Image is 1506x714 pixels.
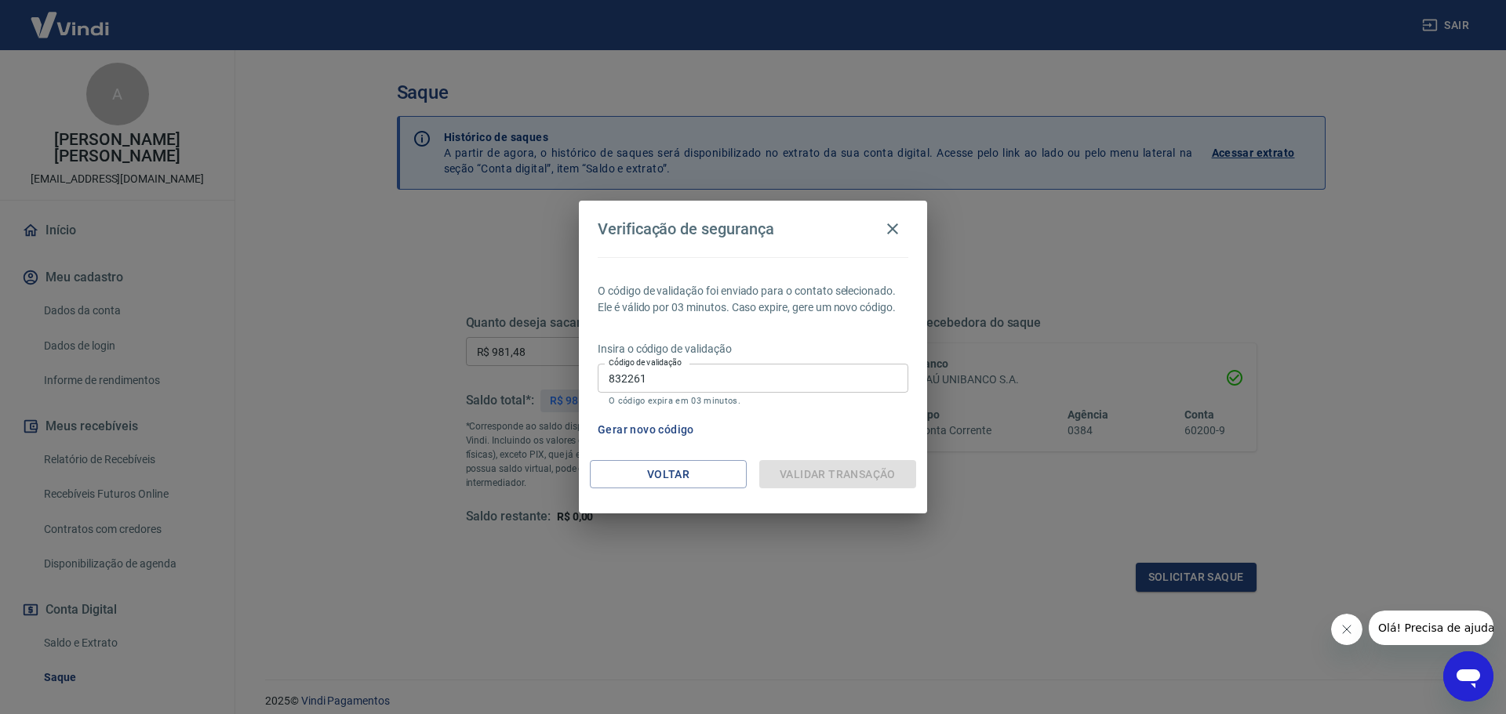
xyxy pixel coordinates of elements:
[598,341,908,357] p: Insira o código de validação
[598,219,774,238] h4: Verificação de segurança
[609,357,682,368] label: Código de validação
[1331,614,1362,645] iframe: Fechar mensagem
[598,283,908,316] p: O código de validação foi enviado para o contato selecionado. Ele é válido por 03 minutos. Caso e...
[591,415,700,444] button: Gerar novo código
[1369,611,1493,645] iframe: Mensagem da empresa
[609,396,897,406] p: O código expira em 03 minutos.
[1443,651,1493,701] iframe: Botão para abrir a janela de mensagens
[590,460,747,489] button: Voltar
[9,11,132,24] span: Olá! Precisa de ajuda?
